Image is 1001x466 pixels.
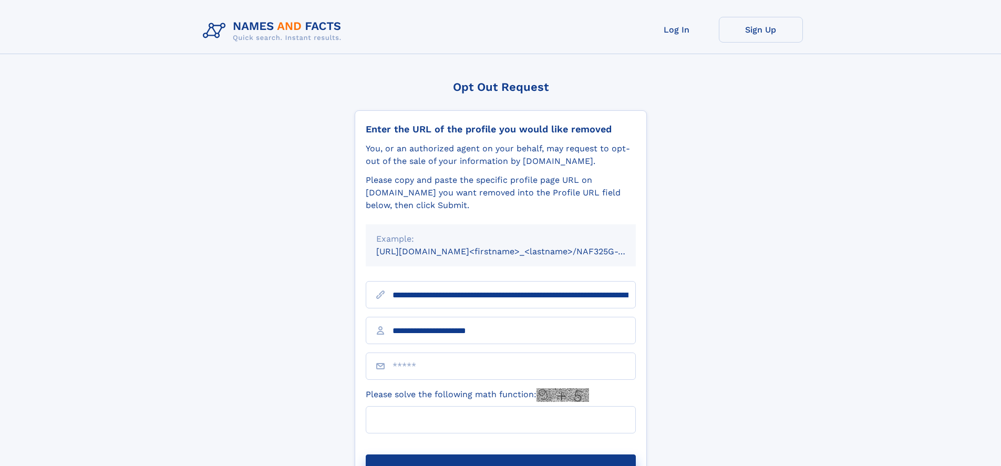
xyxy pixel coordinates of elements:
[366,174,636,212] div: Please copy and paste the specific profile page URL on [DOMAIN_NAME] you want removed into the Pr...
[376,233,625,245] div: Example:
[366,142,636,168] div: You, or an authorized agent on your behalf, may request to opt-out of the sale of your informatio...
[366,123,636,135] div: Enter the URL of the profile you would like removed
[199,17,350,45] img: Logo Names and Facts
[366,388,589,402] label: Please solve the following math function:
[719,17,803,43] a: Sign Up
[635,17,719,43] a: Log In
[376,246,656,256] small: [URL][DOMAIN_NAME]<firstname>_<lastname>/NAF325G-xxxxxxxx
[355,80,647,94] div: Opt Out Request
